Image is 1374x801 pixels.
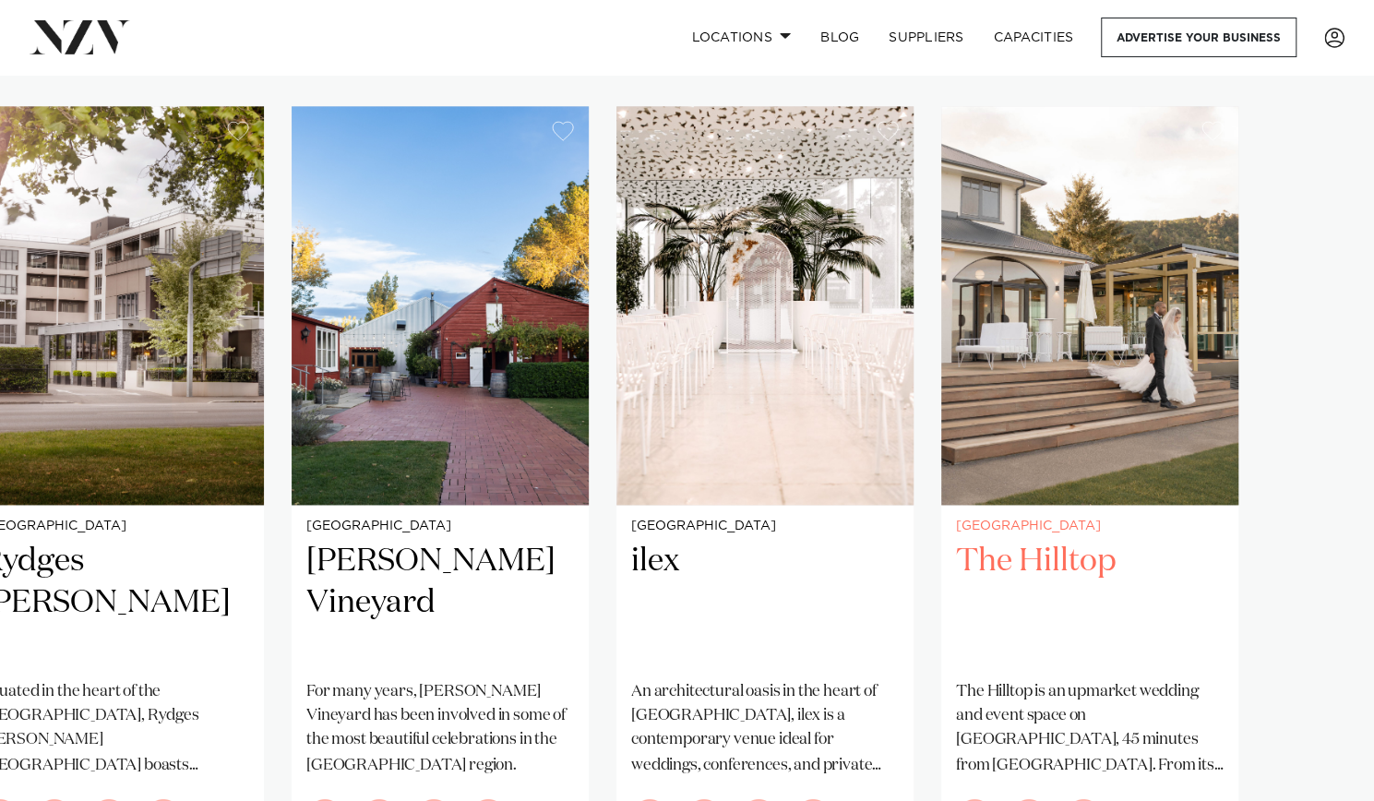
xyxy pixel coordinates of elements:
small: [GEOGRAPHIC_DATA] [631,520,899,533]
h2: The Hilltop [956,541,1224,665]
img: wedding ceremony at ilex cafe in christchurch [616,106,914,505]
a: BLOG [806,18,874,57]
small: [GEOGRAPHIC_DATA] [306,520,574,533]
h2: [PERSON_NAME] Vineyard [306,541,574,665]
a: Advertise your business [1101,18,1296,57]
a: Locations [676,18,806,57]
p: For many years, [PERSON_NAME] Vineyard has been involved in some of the most beautiful celebratio... [306,680,574,777]
a: SUPPLIERS [874,18,978,57]
img: nzv-logo.png [30,20,130,54]
p: An architectural oasis in the heart of [GEOGRAPHIC_DATA], ilex is a contemporary venue ideal for ... [631,680,899,777]
h2: ilex [631,541,899,665]
p: The Hilltop is an upmarket wedding and event space on [GEOGRAPHIC_DATA], 45 minutes from [GEOGRAP... [956,680,1224,777]
small: [GEOGRAPHIC_DATA] [956,520,1224,533]
a: Capacities [979,18,1089,57]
